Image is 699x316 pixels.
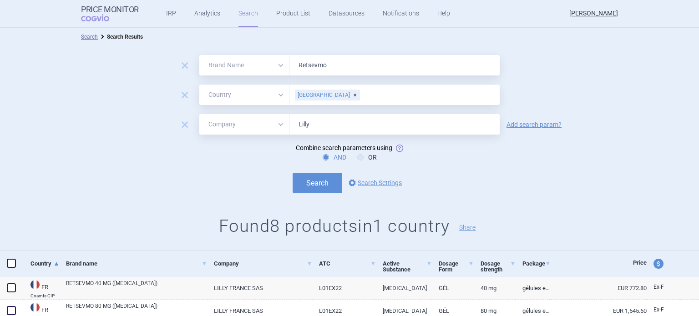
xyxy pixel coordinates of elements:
a: Search Settings [347,177,402,188]
div: [GEOGRAPHIC_DATA] [295,90,360,100]
label: AND [323,153,346,162]
img: France [30,303,40,312]
label: OR [357,153,377,162]
a: GÉL [432,277,474,299]
span: Price [633,259,647,266]
a: Dosage Form [439,252,474,281]
a: RETSEVMO 40 MG ([MEDICAL_DATA]) [66,279,207,296]
span: Combine search parameters using [296,144,392,151]
a: Package [522,252,551,275]
a: 40 mg [474,277,516,299]
a: Search [81,34,98,40]
button: Share [459,224,476,231]
a: FRFRCnamts CIP [24,279,59,298]
a: Country [30,252,59,275]
strong: Price Monitor [81,5,139,14]
img: France [30,280,40,289]
a: Active Substance [383,252,432,281]
a: L01EX22 [312,277,376,299]
a: Brand name [66,252,207,275]
abbr: Cnamts CIP — Database of National Insurance Fund for Salaried Worker (code CIP), France. [30,294,59,298]
a: LILLY FRANCE SAS [207,277,312,299]
a: Ex-F [647,281,680,294]
a: Add search param? [507,121,562,128]
button: Search [293,173,342,193]
a: ATC [319,252,376,275]
a: Dosage strength [481,252,516,281]
span: COGVIO [81,14,122,21]
li: Search Results [98,32,143,41]
a: EUR 772.80 [551,277,647,299]
span: Ex-factory price [653,306,664,313]
a: Company [214,252,312,275]
li: Search [81,32,98,41]
a: [MEDICAL_DATA] [376,277,432,299]
span: Ex-factory price [653,284,664,290]
strong: Search Results [107,34,143,40]
a: Price MonitorCOGVIO [81,5,139,22]
a: GÉLULES EN PLAQUETTE THERMOFORMÉE (PCTFE/PVC/ALU) (B/56) [516,277,551,299]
